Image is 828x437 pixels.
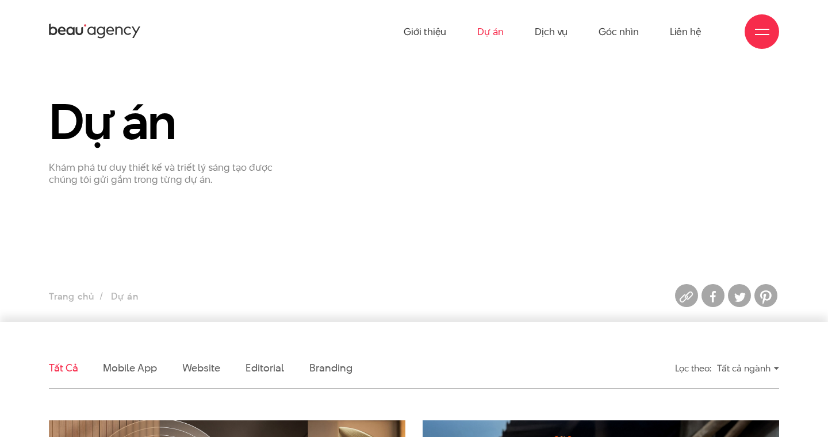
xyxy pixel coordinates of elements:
a: Tất cả [49,361,78,375]
a: Branding [309,361,352,375]
a: Mobile app [103,361,156,375]
div: Tất cả ngành [717,358,779,378]
h1: Dự án [49,95,281,148]
p: Khám phá tư duy thiết kế và triết lý sáng tạo được chúng tôi gửi gắm trong từng dự án. [49,162,281,186]
div: Lọc theo: [675,358,711,378]
a: Trang chủ [49,290,94,303]
a: Editorial [246,361,284,375]
a: Website [182,361,220,375]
